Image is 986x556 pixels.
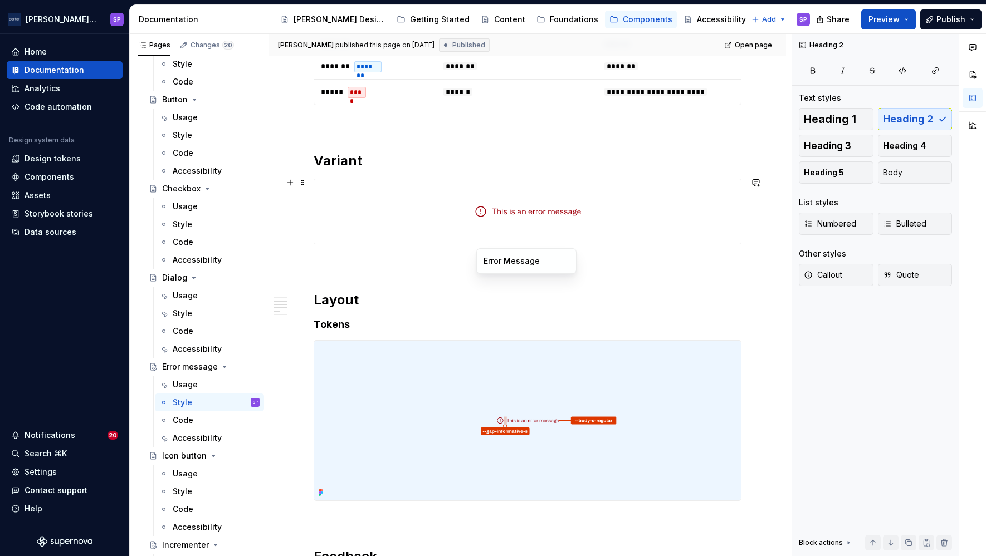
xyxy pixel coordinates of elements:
div: Style [173,486,192,497]
div: SP [252,397,258,408]
button: Numbered [799,213,873,235]
div: Home [25,46,47,57]
div: Help [25,503,42,514]
button: Contact support [7,481,123,499]
div: Accessibility [173,254,222,265]
span: [PERSON_NAME] [278,41,334,50]
a: Code automation [7,98,123,116]
a: Code [155,233,264,251]
div: Style [173,130,192,141]
div: List styles [799,197,838,208]
div: Settings [25,466,57,478]
div: Block actions [799,535,853,550]
button: Callout [799,264,873,286]
div: Assets [25,190,51,201]
div: Usage [173,201,198,212]
div: [PERSON_NAME] Design [294,14,385,25]
div: Accessibility [173,343,222,355]
a: Usage [155,376,264,393]
div: SP [113,15,121,24]
div: Data sources [25,227,76,238]
div: Style [173,308,192,319]
button: [PERSON_NAME] AirlinesSP [2,7,127,31]
button: Heading 4 [878,135,953,157]
div: Usage [173,379,198,390]
div: Checkbox [162,183,201,194]
div: Code [173,76,193,87]
a: Foundations [532,11,603,28]
div: Usage [173,290,198,301]
a: Usage [155,109,264,126]
div: Block actions [799,538,843,547]
div: Contact support [25,485,87,496]
svg: Supernova Logo [37,536,92,547]
span: Share [827,14,850,25]
div: Documentation [139,14,264,25]
button: Heading 1 [799,108,873,130]
span: Published [452,41,485,50]
a: Style [155,215,264,233]
a: Design tokens [7,150,123,168]
a: Content [476,11,530,28]
div: Design tokens [25,153,81,164]
div: Code [173,237,193,248]
button: Heading 5 [799,161,873,184]
div: Text styles [799,92,841,104]
div: Button [162,94,188,105]
div: Error Message [484,255,569,267]
a: Data sources [7,223,123,241]
div: Accessibility [697,14,746,25]
a: Code [155,411,264,429]
div: Search ⌘K [25,448,67,459]
div: Components [623,14,672,25]
div: Accessibility [173,432,222,444]
div: Code [173,326,193,337]
a: Usage [155,287,264,304]
a: StyleSP [155,393,264,411]
a: Accessibility [679,11,750,28]
button: Bulleted [878,213,953,235]
a: Open page [721,37,777,53]
span: Bulleted [883,218,926,229]
button: Quote [878,264,953,286]
a: Analytics [7,80,123,97]
a: Getting Started [392,11,474,28]
a: Error message [144,358,264,376]
button: Notifications20 [7,426,123,444]
span: Quote [883,269,919,281]
a: Components [7,168,123,186]
div: Style [173,219,192,230]
div: Dialog [162,272,187,283]
span: Open page [735,41,772,50]
span: 20 [222,41,234,50]
div: [PERSON_NAME] Airlines [26,14,97,25]
span: Heading 4 [883,140,926,151]
div: Style [173,397,192,408]
div: Usage [173,468,198,479]
div: Other styles [799,248,846,259]
a: Style [155,126,264,144]
div: Pages [138,41,170,50]
button: Body [878,161,953,184]
a: Storybook stories [7,205,123,223]
div: Error message [162,361,218,372]
a: Code [155,500,264,518]
div: Code automation [25,101,92,112]
div: SP [799,15,807,24]
a: Accessibility [155,251,264,269]
a: Button [144,91,264,109]
span: Numbered [804,218,856,229]
a: Settings [7,463,123,481]
div: Code [173,147,193,159]
button: Search ⌘K [7,445,123,462]
div: Content [494,14,525,25]
img: 10acb9fa-730f-4191-af67-cc4c8c69d00b.png [314,341,741,500]
div: Documentation [25,65,84,76]
div: Icon button [162,450,207,461]
h2: Variant [314,152,741,170]
a: Code [155,322,264,340]
a: [PERSON_NAME] Design [276,11,390,28]
span: Heading 1 [804,114,856,125]
button: Add [748,12,790,27]
div: Components [25,171,74,183]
